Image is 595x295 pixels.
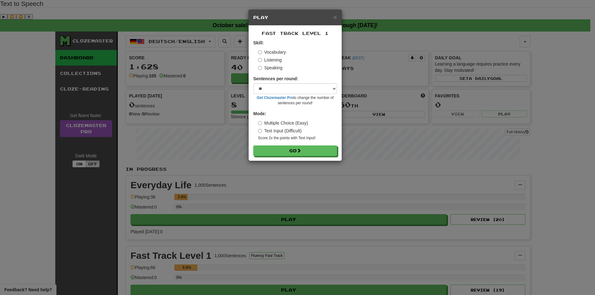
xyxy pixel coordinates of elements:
label: Listening [258,57,282,63]
span: × [333,13,337,21]
label: Multiple Choice (Easy) [258,120,308,126]
a: Get Clozemaster Pro [257,96,293,100]
strong: Skill: [253,40,264,45]
button: Close [333,14,337,20]
input: Vocabulary [258,50,262,54]
small: to change the number of sentences per round! [253,95,337,106]
label: Sentences per round: [253,76,298,82]
h5: Play [253,14,337,21]
span: Fast Track Level 1 [262,31,329,36]
button: Go [253,145,337,156]
label: Vocabulary [258,49,286,55]
strong: Mode: [253,111,266,116]
small: Score 2x the points with Text Input ! [258,135,337,141]
label: Text Input (Difficult) [258,128,302,134]
label: Speaking [258,65,282,71]
input: Multiple Choice (Easy) [258,121,262,125]
input: Speaking [258,66,262,70]
input: Text Input (Difficult) [258,129,262,133]
input: Listening [258,58,262,62]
